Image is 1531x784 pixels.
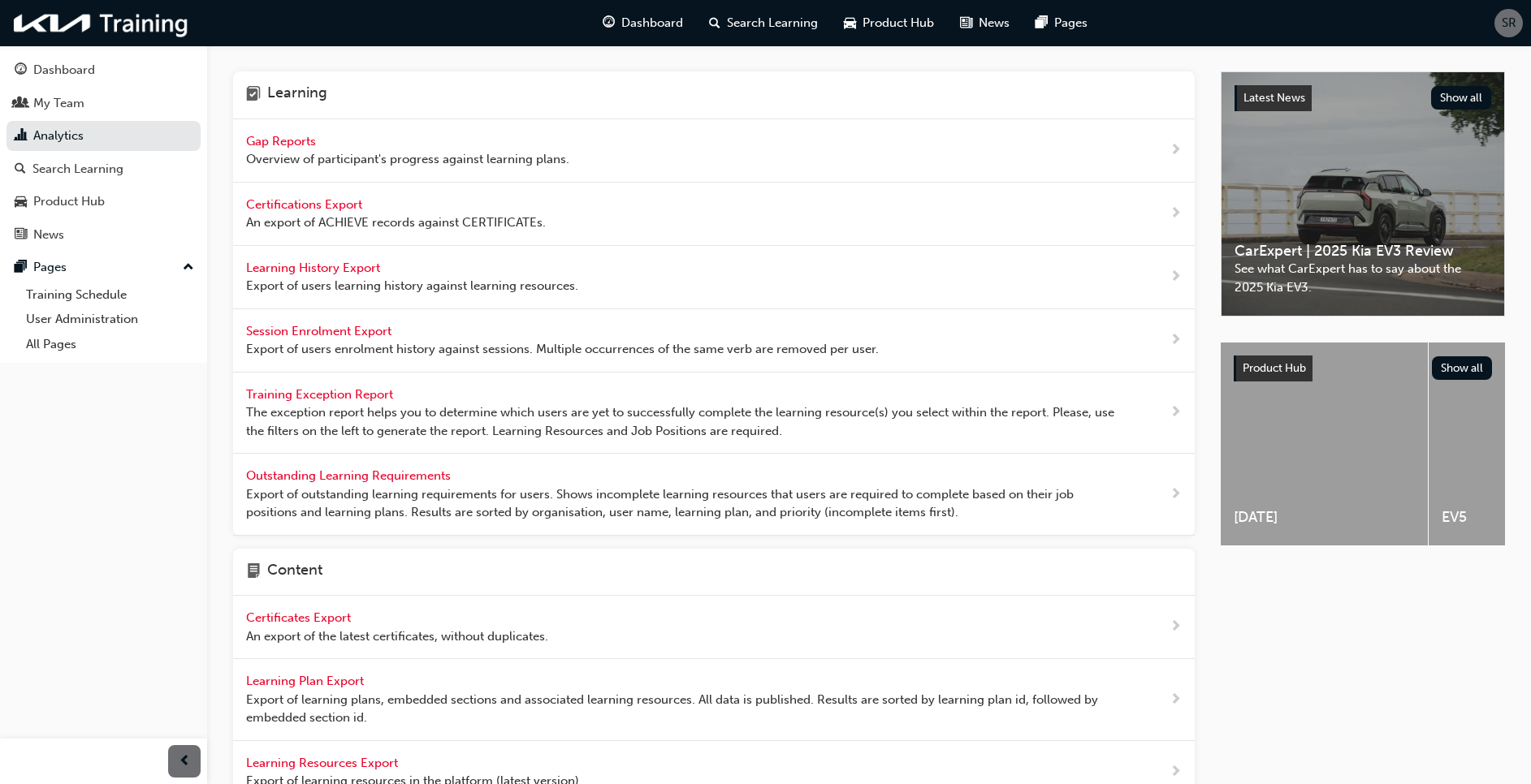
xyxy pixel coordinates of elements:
span: learning-icon [246,84,261,106]
span: Dashboard [621,14,683,32]
a: Training Schedule [19,282,201,308]
button: Pages [6,252,201,282]
span: next-icon [1170,330,1182,351]
span: prev-icon [179,752,191,772]
a: Latest NewsShow allCarExpert | 2025 Kia EV3 ReviewSee what CarExpert has to say about the 2025 Ki... [1221,71,1505,317]
span: pages-icon [15,261,27,275]
a: Certifications Export An export of ACHIEVE records against CERTIFICATEs.next-icon [233,183,1195,246]
span: Certifications Export [246,197,365,212]
a: Outstanding Learning Requirements Export of outstanding learning requirements for users. Shows in... [233,454,1195,536]
a: News [6,220,201,250]
span: pages-icon [1036,13,1048,33]
span: Export of learning plans, embedded sections and associated learning resources. All data is publis... [246,691,1118,727]
span: Gap Reports [246,134,319,149]
span: [DATE] [1234,508,1415,527]
span: next-icon [1170,403,1182,423]
span: Product Hub [1243,361,1306,375]
a: Search Learning [6,154,201,184]
span: next-icon [1170,485,1182,505]
span: search-icon [709,13,720,33]
span: Training Exception Report [246,387,396,402]
a: Dashboard [6,55,201,85]
h4: Learning [267,84,327,106]
span: Export of users learning history against learning resources. [246,277,578,295]
span: An export of ACHIEVE records against CERTIFICATEs. [246,213,546,232]
span: An export of the latest certificates, without duplicates. [246,627,548,646]
img: kia-training [8,6,195,40]
button: SR [1494,9,1523,37]
a: Latest NewsShow all [1235,85,1491,111]
span: Certificates Export [246,610,354,625]
span: Search Learning [727,14,818,32]
span: guage-icon [15,63,27,78]
span: next-icon [1170,204,1182,224]
a: Session Enrolment Export Export of users enrolment history against sessions. Multiple occurrences... [233,309,1195,373]
a: Product HubShow all [1234,355,1492,381]
span: up-icon [183,257,194,278]
button: Show all [1431,86,1492,110]
span: Learning Plan Export [246,674,367,688]
span: page-icon [246,562,261,583]
div: Product Hub [33,192,105,211]
a: guage-iconDashboard [590,6,696,40]
span: next-icon [1170,762,1182,782]
a: Training Exception Report The exception report helps you to determine which users are yet to succ... [233,373,1195,454]
span: Overview of participant's progress against learning plans. [246,150,569,169]
span: News [979,14,1010,32]
a: Learning Plan Export Export of learning plans, embedded sections and associated learning resource... [233,659,1195,741]
span: news-icon [960,13,972,33]
a: All Pages [19,332,201,357]
a: pages-iconPages [1023,6,1101,40]
a: search-iconSearch Learning [696,6,831,40]
span: Learning Resources Export [246,756,401,770]
span: next-icon [1170,617,1182,637]
span: chart-icon [15,129,27,144]
span: See what CarExpert has to say about the 2025 Kia EV3. [1235,260,1491,296]
span: Export of outstanding learning requirements for users. Shows incomplete learning resources that u... [246,485,1118,522]
span: Outstanding Learning Requirements [246,468,454,483]
div: Search Learning [32,160,123,179]
span: people-icon [15,97,27,111]
span: The exception report helps you to determine which users are yet to successfully complete the lear... [246,403,1118,440]
span: Learning History Export [246,261,383,275]
span: Export of users enrolment history against sessions. Multiple occurrences of the same verb are rem... [246,340,879,359]
a: car-iconProduct Hub [831,6,947,40]
a: news-iconNews [947,6,1023,40]
span: car-icon [844,13,856,33]
span: next-icon [1170,140,1182,161]
a: User Administration [19,307,201,332]
a: [DATE] [1221,342,1428,545]
span: car-icon [15,195,27,209]
a: Learning History Export Export of users learning history against learning resources.next-icon [233,246,1195,309]
span: CarExpert | 2025 Kia EV3 Review [1235,242,1491,261]
span: next-icon [1170,267,1182,287]
a: Analytics [6,121,201,151]
span: Latest News [1243,91,1305,105]
div: Dashboard [33,61,95,80]
div: Pages [33,258,67,277]
button: DashboardMy TeamAnalyticsSearch LearningProduct HubNews [6,52,201,252]
span: next-icon [1170,690,1182,710]
span: Pages [1054,14,1088,32]
a: My Team [6,88,201,118]
button: Show all [1432,356,1493,380]
span: news-icon [15,228,27,243]
a: Gap Reports Overview of participant's progress against learning plans.next-icon [233,119,1195,183]
h4: Content [267,562,322,583]
div: My Team [33,94,84,113]
div: News [33,226,64,244]
span: guage-icon [603,13,615,33]
a: Product Hub [6,187,201,217]
span: Session Enrolment Export [246,324,395,338]
a: Certificates Export An export of the latest certificates, without duplicates.next-icon [233,596,1195,659]
span: Product Hub [863,14,934,32]
span: search-icon [15,162,26,177]
span: SR [1502,14,1516,32]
